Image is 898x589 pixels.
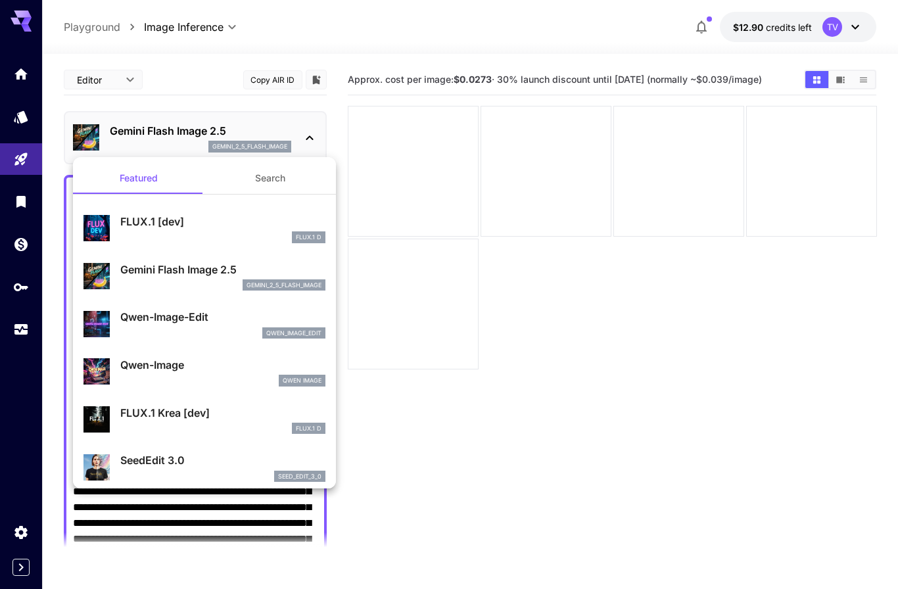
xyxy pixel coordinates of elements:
[73,162,204,194] button: Featured
[120,405,325,421] p: FLUX.1 Krea [dev]
[266,329,321,338] p: qwen_image_edit
[120,309,325,325] p: Qwen-Image-Edit
[120,262,325,277] p: Gemini Flash Image 2.5
[120,214,325,229] p: FLUX.1 [dev]
[83,400,325,440] div: FLUX.1 Krea [dev]FLUX.1 D
[83,208,325,248] div: FLUX.1 [dev]FLUX.1 D
[204,162,336,194] button: Search
[278,472,321,481] p: seed_edit_3_0
[83,256,325,296] div: Gemini Flash Image 2.5gemini_2_5_flash_image
[283,376,321,385] p: Qwen Image
[296,233,321,242] p: FLUX.1 D
[247,281,321,290] p: gemini_2_5_flash_image
[120,357,325,373] p: Qwen-Image
[296,424,321,433] p: FLUX.1 D
[83,352,325,392] div: Qwen-ImageQwen Image
[120,452,325,468] p: SeedEdit 3.0
[83,304,325,344] div: Qwen-Image-Editqwen_image_edit
[83,447,325,487] div: SeedEdit 3.0seed_edit_3_0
